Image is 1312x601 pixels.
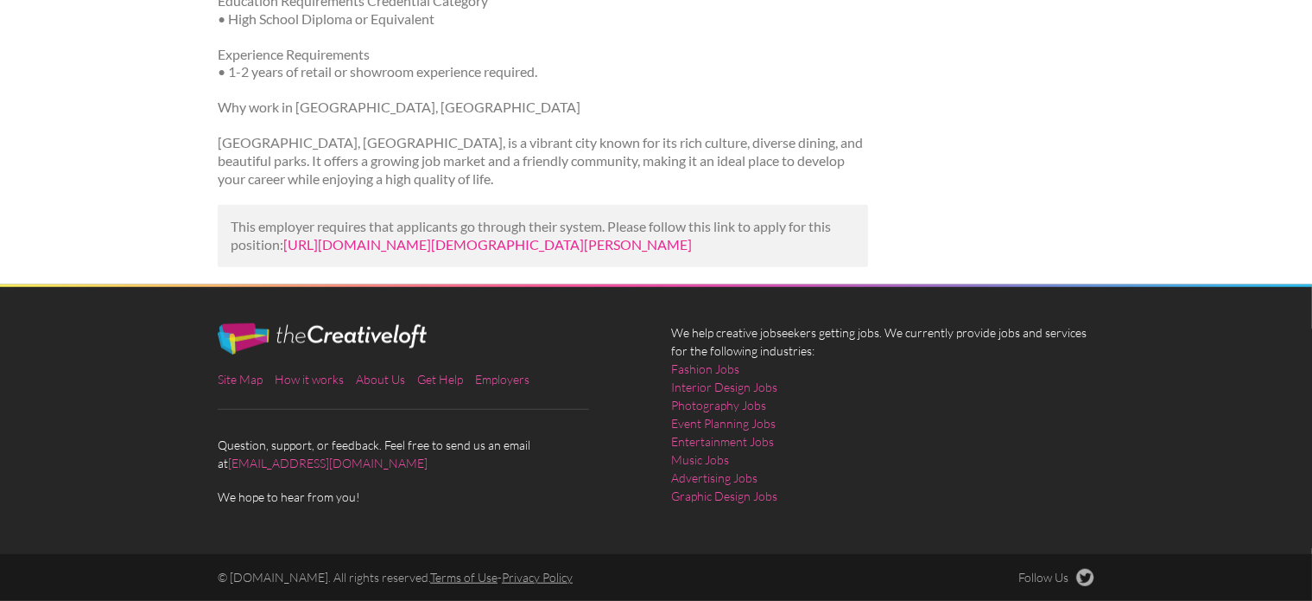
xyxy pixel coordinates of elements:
a: Fashion Jobs [671,360,739,378]
a: Employers [475,372,529,387]
a: Music Jobs [671,451,729,469]
p: Why work in [GEOGRAPHIC_DATA], [GEOGRAPHIC_DATA] [218,99,868,117]
a: Photography Jobs [671,396,766,414]
a: [EMAIL_ADDRESS][DOMAIN_NAME] [228,456,428,470]
img: The Creative Loft [218,323,427,355]
div: We help creative jobseekers getting jobs. We currently provide jobs and services for the followin... [656,323,1110,519]
a: Site Map [218,372,263,387]
p: [GEOGRAPHIC_DATA], [GEOGRAPHIC_DATA], is a vibrant city known for its rich culture, diverse dinin... [218,134,868,188]
a: Get Help [417,372,463,387]
a: Advertising Jobs [671,469,757,487]
a: Event Planning Jobs [671,414,776,432]
a: How it works [275,372,344,387]
a: Interior Design Jobs [671,378,777,396]
a: Terms of Use [430,570,498,585]
p: This employer requires that applicants go through their system. Please follow this link to apply ... [231,218,855,254]
a: Follow Us [1018,569,1094,586]
div: © [DOMAIN_NAME]. All rights reserved. - [203,569,884,586]
p: Experience Requirements • 1-2 years of retail or showroom experience required. [218,46,868,82]
a: [URL][DOMAIN_NAME][DEMOGRAPHIC_DATA][PERSON_NAME] [283,236,692,253]
a: About Us [356,372,405,387]
a: Entertainment Jobs [671,432,774,451]
a: Privacy Policy [502,570,573,585]
span: We hope to hear from you! [218,488,641,506]
div: Question, support, or feedback. Feel free to send us an email at [203,323,656,506]
a: Graphic Design Jobs [671,487,777,505]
